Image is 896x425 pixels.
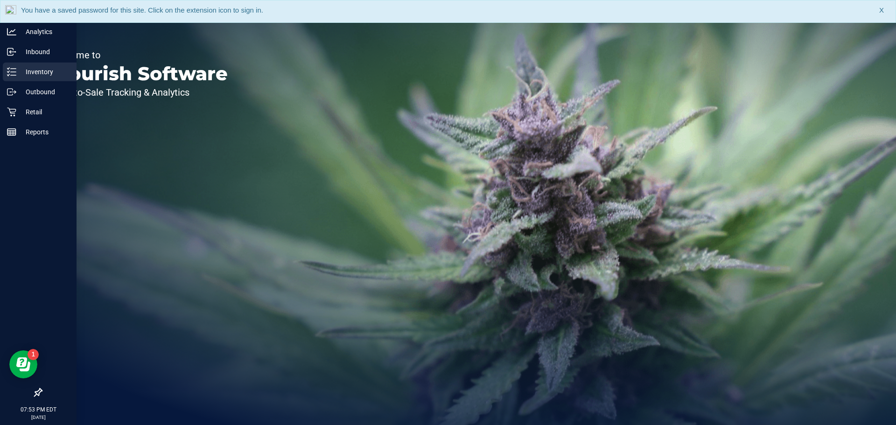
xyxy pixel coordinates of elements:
[21,6,263,14] span: You have a saved password for this site. Click on the extension icon to sign in.
[5,5,16,18] img: notLoggedInIcon.png
[7,27,16,36] inline-svg: Analytics
[50,64,228,83] p: Flourish Software
[4,414,72,421] p: [DATE]
[9,350,37,378] iframe: Resource center
[16,66,72,77] p: Inventory
[4,405,72,414] p: 07:53 PM EDT
[7,127,16,137] inline-svg: Reports
[16,46,72,57] p: Inbound
[50,50,228,60] p: Welcome to
[28,349,39,360] iframe: Resource center unread badge
[879,5,884,16] span: X
[16,86,72,98] p: Outbound
[7,47,16,56] inline-svg: Inbound
[7,107,16,117] inline-svg: Retail
[50,88,228,97] p: Seed-to-Sale Tracking & Analytics
[7,67,16,77] inline-svg: Inventory
[16,126,72,138] p: Reports
[16,106,72,118] p: Retail
[16,26,72,37] p: Analytics
[7,87,16,97] inline-svg: Outbound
